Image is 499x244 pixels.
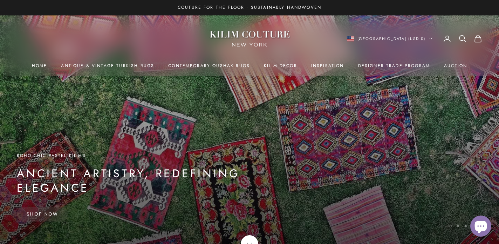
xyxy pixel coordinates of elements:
p: Ancient Artistry, Redefining Elegance [17,166,290,196]
a: Contemporary Oushak Rugs [168,62,250,69]
p: Boho-Chic Pastel Kilims [17,152,290,159]
a: Home [32,62,47,69]
nav: Secondary navigation [347,34,483,43]
a: Antique & Vintage Turkish Rugs [61,62,154,69]
a: Auction [444,62,467,69]
a: Inspiration [311,62,344,69]
button: Change country or currency [347,35,433,42]
inbox-online-store-chat: Shopify online store chat [468,216,493,238]
a: Shop Now [17,207,68,222]
summary: Kilim Decor [264,62,297,69]
span: [GEOGRAPHIC_DATA] (USD $) [357,35,426,42]
nav: Primary navigation [17,62,482,69]
img: United States [347,36,354,41]
p: Couture for the Floor · Sustainably Handwoven [178,4,321,11]
a: Designer Trade Program [358,62,430,69]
